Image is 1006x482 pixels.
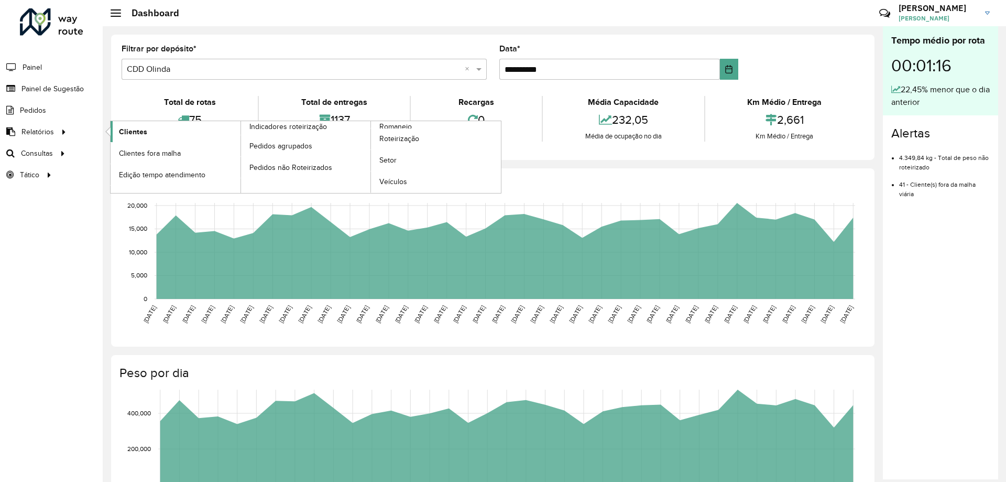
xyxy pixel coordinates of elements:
text: [DATE] [684,304,699,324]
span: Roteirização [379,133,419,144]
text: [DATE] [297,304,312,324]
a: Clientes fora malha [111,143,240,164]
li: 41 - Cliente(s) fora da malha viária [899,172,990,199]
div: 1137 [261,109,407,131]
text: [DATE] [413,304,428,324]
text: [DATE] [258,304,274,324]
text: [DATE] [819,304,835,324]
div: Km Médio / Entrega [708,96,861,109]
span: Pedidos [20,105,46,116]
text: [DATE] [393,304,409,324]
text: [DATE] [432,304,447,324]
text: [DATE] [142,304,157,324]
text: 5,000 [131,272,147,279]
div: 22,45% menor que o dia anterior [891,83,990,109]
span: Consultas [21,148,53,159]
a: Edição tempo atendimento [111,164,240,185]
div: Média de ocupação no dia [545,131,701,142]
button: Choose Date [720,59,738,80]
span: Edição tempo atendimento [119,169,205,180]
a: Veículos [371,172,501,192]
span: Setor [379,155,397,166]
text: [DATE] [839,304,854,324]
text: 0 [144,295,147,302]
div: 75 [124,109,255,131]
span: Tático [20,169,39,180]
text: [DATE] [703,304,718,324]
text: [DATE] [471,304,486,324]
text: [DATE] [645,304,660,324]
span: Indicadores roteirização [249,121,327,132]
div: Total de rotas [124,96,255,109]
span: Clear all [465,63,474,76]
h4: Peso por dia [119,366,864,381]
span: Painel [23,62,42,73]
div: 2,661 [708,109,861,131]
text: [DATE] [200,304,215,324]
text: [DATE] [568,304,583,324]
li: 4.349,84 kg - Total de peso não roteirizado [899,145,990,172]
label: Filtrar por depósito [122,42,196,55]
a: Romaneio [241,121,501,193]
text: [DATE] [549,304,564,324]
span: Painel de Sugestão [21,83,84,94]
text: [DATE] [781,304,796,324]
text: [DATE] [278,304,293,324]
text: [DATE] [664,304,680,324]
div: Recargas [413,96,539,109]
text: [DATE] [374,304,389,324]
span: Clientes fora malha [119,148,181,159]
text: [DATE] [452,304,467,324]
span: [PERSON_NAME] [899,14,977,23]
div: Km Médio / Entrega [708,131,861,142]
a: Contato Rápido [873,2,896,25]
h4: Alertas [891,126,990,141]
text: [DATE] [587,304,603,324]
div: 232,05 [545,109,701,131]
a: Pedidos agrupados [241,135,371,156]
text: [DATE] [336,304,351,324]
div: Total de entregas [261,96,407,109]
text: 15,000 [129,226,147,232]
h2: Dashboard [121,7,179,19]
a: Indicadores roteirização [111,121,371,193]
text: [DATE] [800,304,815,324]
h3: [PERSON_NAME] [899,3,977,13]
a: Roteirização [371,128,501,149]
text: [DATE] [355,304,370,324]
text: 10,000 [129,249,147,255]
text: 20,000 [127,202,147,209]
span: Pedidos não Roteirizados [249,162,332,173]
span: Veículos [379,176,407,187]
text: 400,000 [127,410,151,416]
text: [DATE] [490,304,506,324]
text: [DATE] [239,304,254,324]
text: [DATE] [626,304,641,324]
a: Setor [371,150,501,171]
text: 200,000 [127,445,151,452]
text: [DATE] [316,304,332,324]
text: [DATE] [761,304,777,324]
text: [DATE] [181,304,196,324]
text: [DATE] [742,304,757,324]
text: [DATE] [723,304,738,324]
div: Média Capacidade [545,96,701,109]
text: [DATE] [607,304,622,324]
span: Romaneio [379,121,412,132]
span: Pedidos agrupados [249,141,312,152]
text: [DATE] [220,304,235,324]
div: 00:01:16 [891,48,990,83]
text: [DATE] [529,304,544,324]
text: [DATE] [161,304,177,324]
div: 0 [413,109,539,131]
span: Relatórios [21,126,54,137]
a: Clientes [111,121,240,142]
a: Pedidos não Roteirizados [241,157,371,178]
label: Data [499,42,520,55]
span: Clientes [119,126,147,137]
text: [DATE] [510,304,525,324]
div: Tempo médio por rota [891,34,990,48]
